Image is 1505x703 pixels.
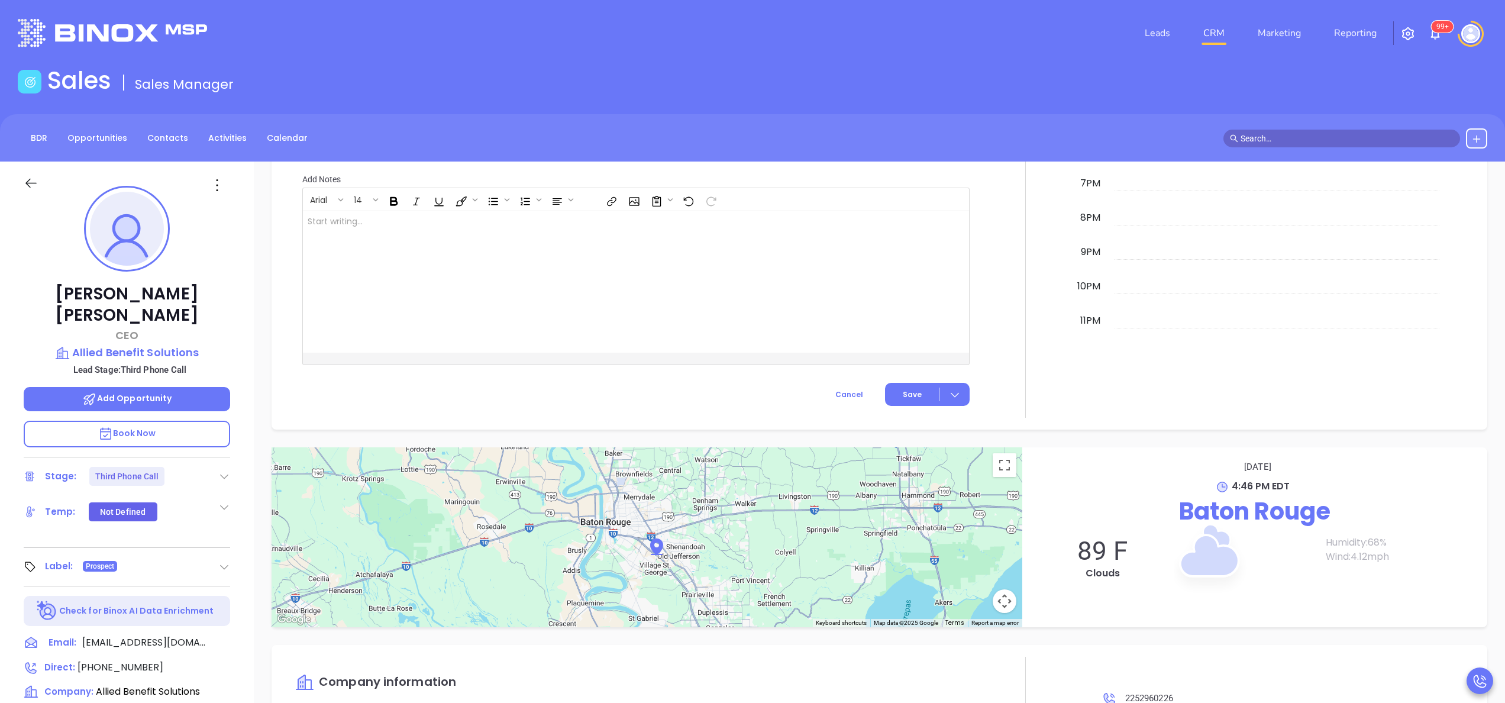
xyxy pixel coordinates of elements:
[874,620,938,626] span: Map data ©2025 Google
[1147,497,1265,615] img: Clouds
[49,636,76,651] span: Email:
[96,685,200,698] span: Allied Benefit Solutions
[319,673,456,690] span: Company information
[1034,536,1171,566] p: 89 F
[1034,494,1475,529] p: Baton Rouge
[95,467,159,486] div: Third Phone Call
[645,189,676,209] span: Surveys
[1078,176,1103,191] div: 7pm
[1078,314,1103,328] div: 11pm
[903,389,922,400] span: Save
[304,189,336,209] button: Arial
[45,467,77,485] div: Stage:
[1461,24,1480,43] img: user
[600,189,621,209] span: Insert link
[450,189,480,209] span: Fill color or set the text color
[44,685,93,698] span: Company:
[45,557,73,575] div: Label:
[993,589,1016,613] button: Map camera controls
[1199,21,1229,45] a: CRM
[1326,536,1475,550] p: Humidity: 68 %
[303,189,346,209] span: Font family
[1075,279,1103,294] div: 10pm
[513,189,544,209] span: Insert Ordered List
[427,189,448,209] span: Underline
[260,128,315,148] a: Calendar
[482,189,512,209] span: Insert Unordered List
[1040,459,1475,475] p: [DATE]
[348,194,368,202] span: 14
[302,173,970,186] p: Add Notes
[1230,134,1238,143] span: search
[1253,21,1306,45] a: Marketing
[1329,21,1381,45] a: Reporting
[86,560,115,573] span: Prospect
[699,189,721,209] span: Redo
[1432,21,1454,33] sup: 100
[1140,21,1175,45] a: Leads
[60,128,134,148] a: Opportunities
[77,660,163,674] span: [PHONE_NUMBER]
[993,453,1016,477] button: Toggle fullscreen view
[1034,566,1171,581] p: Clouds
[813,383,885,406] button: Cancel
[24,283,230,326] p: [PERSON_NAME] [PERSON_NAME]
[100,502,146,521] div: Not Defined
[59,605,214,617] p: Check for Binox AI Data Enrichment
[18,19,207,47] img: logo
[816,619,867,627] button: Keyboard shortcuts
[1078,245,1103,259] div: 9pm
[135,75,234,93] span: Sales Manager
[47,66,111,95] h1: Sales
[30,362,230,378] p: Lead Stage: Third Phone Call
[82,392,172,404] span: Add Opportunity
[885,383,970,406] button: Save
[274,612,314,627] img: Google
[545,189,576,209] span: Align
[835,389,863,399] span: Cancel
[382,189,403,209] span: Bold
[45,503,76,521] div: Temp:
[24,327,230,343] p: CEO
[24,128,54,148] a: BDR
[201,128,254,148] a: Activities
[140,128,195,148] a: Contacts
[348,189,371,209] button: 14
[622,189,644,209] span: Insert Image
[405,189,426,209] span: Italic
[82,636,206,650] span: [EMAIL_ADDRESS][DOMAIN_NAME]
[1326,550,1475,564] p: Wind: 4.12 mph
[1232,479,1290,493] span: 4:46 PM EDT
[1428,27,1442,41] img: iconNotification
[1401,27,1415,41] img: iconSetting
[295,676,456,689] a: Company information
[347,189,381,209] span: Font size
[1078,211,1103,225] div: 8pm
[945,618,964,627] a: Terms (opens in new tab)
[44,661,75,673] span: Direct :
[24,344,230,361] a: Allied Benefit Solutions
[37,601,57,621] img: Ai-Enrich-DaqCidB-.svg
[971,620,1019,626] a: Report a map error
[304,194,333,202] span: Arial
[90,192,164,266] img: profile-user
[1241,132,1454,145] input: Search…
[677,189,698,209] span: Undo
[274,612,314,627] a: Open this area in Google Maps (opens a new window)
[98,427,156,439] span: Book Now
